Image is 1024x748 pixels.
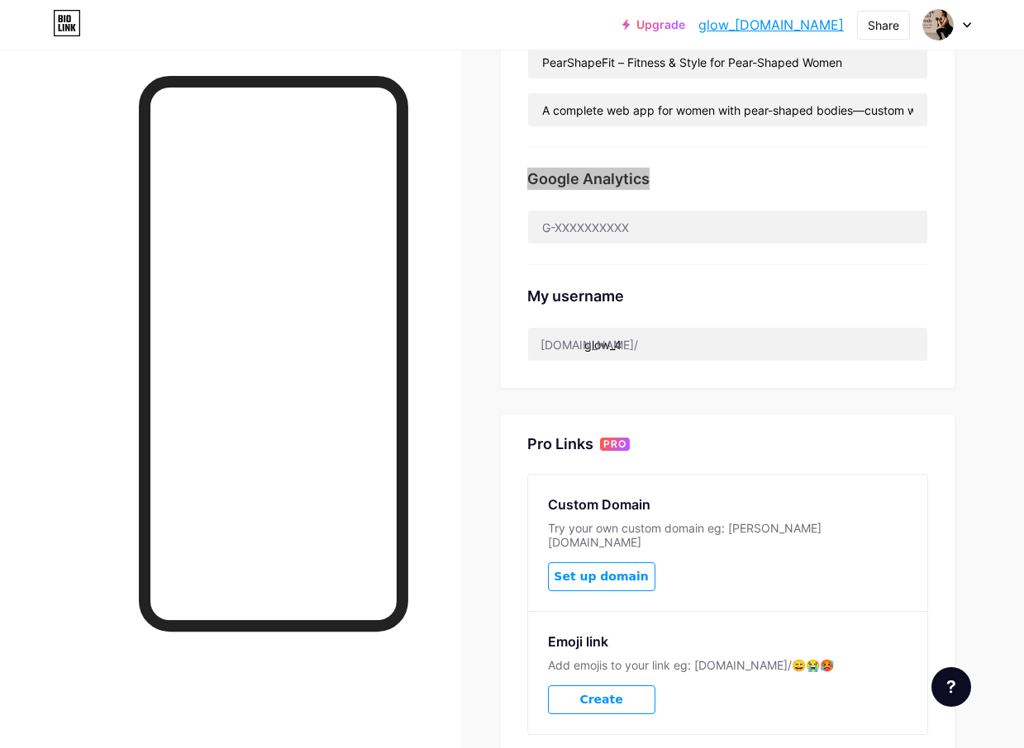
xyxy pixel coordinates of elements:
[527,434,593,454] div: Pro Links
[527,168,928,190] div: Google Analytics
[922,9,954,40] img: glow_4
[548,658,907,672] div: Add emojis to your link eg: [DOMAIN_NAME]/😄😭🥵
[527,285,928,307] div: My username
[603,438,626,451] span: PRO
[548,685,655,714] button: Create
[548,632,907,651] div: Emoji link
[528,45,927,78] input: Title
[548,562,655,591] button: Set up domain
[528,93,927,126] input: Description (max 160 chars)
[548,495,907,514] div: Custom Domain
[579,693,622,707] span: Create
[548,521,907,549] div: Try your own custom domain eg: [PERSON_NAME][DOMAIN_NAME]
[868,17,899,34] div: Share
[528,211,927,244] input: G-XXXXXXXXXX
[554,570,648,584] span: Set up domain
[698,15,844,35] a: glow_[DOMAIN_NAME]
[622,18,685,31] a: Upgrade
[541,336,638,353] div: [DOMAIN_NAME]/
[528,328,927,361] input: username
